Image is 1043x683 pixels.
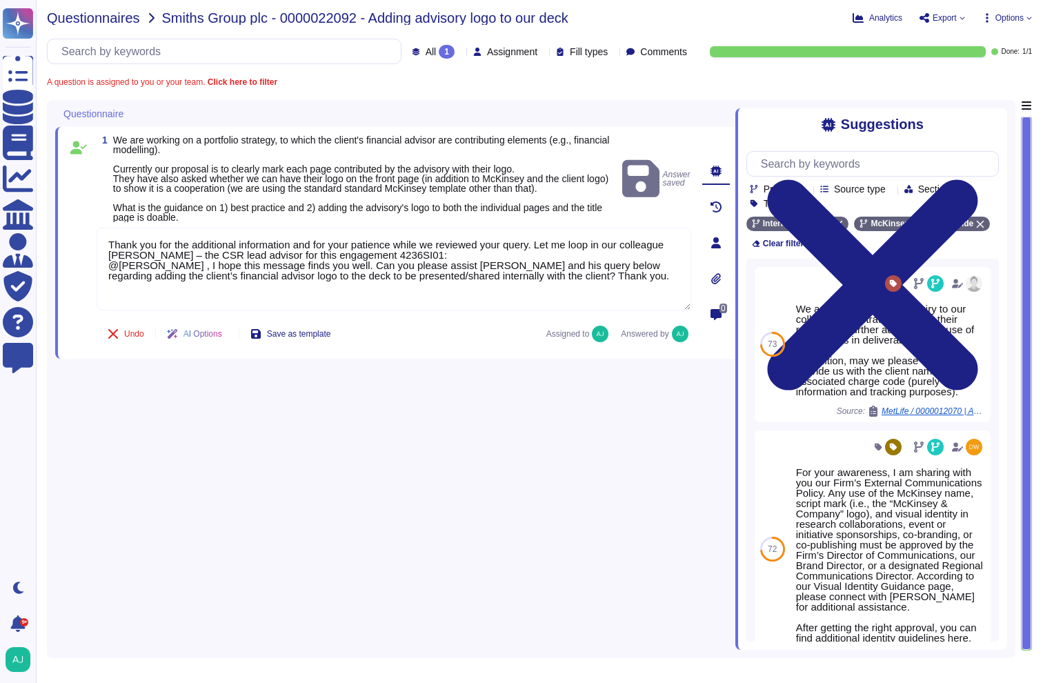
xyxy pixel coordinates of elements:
div: For your awareness, I am sharing with you our Firm’s External Communications Policy. Any use of t... [796,467,985,643]
span: We are working on a portfolio strategy, to which the client's financial advisor are contributing ... [113,135,610,223]
span: A question is assigned to you or your team. [47,78,277,86]
span: Questionnaire [63,109,123,119]
b: Click here to filter [205,77,277,87]
input: Search by keywords [754,152,998,176]
span: 1 / 1 [1022,48,1032,55]
span: Questionnaires [47,11,140,25]
span: AI Options [183,330,222,338]
span: 72 [768,545,777,553]
span: Answer saved [622,157,691,201]
img: user [592,326,608,342]
div: 9+ [20,618,28,626]
span: 73 [768,340,777,348]
button: Undo [97,320,155,348]
img: user [672,326,688,342]
img: user [6,647,30,672]
span: All [426,47,437,57]
span: Answered by [621,330,668,338]
span: Comments [640,47,687,57]
span: Export [933,14,957,22]
span: Fill types [570,47,608,57]
textarea: Thank you for the additional information and for your patience while we reviewed your query. Let ... [97,228,691,310]
input: Search by keywords [54,39,401,63]
span: Done: [1001,48,1020,55]
img: user [966,439,982,455]
span: 1 [97,135,108,145]
span: Undo [124,330,144,338]
span: 0 [719,304,727,313]
img: user [966,275,982,292]
div: 1 [439,45,455,59]
span: Analytics [869,14,902,22]
button: user [3,644,40,675]
span: Options [995,14,1024,22]
button: Save as template [239,320,342,348]
span: Smiths Group plc - 0000022092 - Adding advisory logo to our deck [162,11,568,25]
button: Analytics [853,12,902,23]
span: Save as template [267,330,331,338]
span: Assignment [487,47,537,57]
span: Assigned to [546,326,616,342]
